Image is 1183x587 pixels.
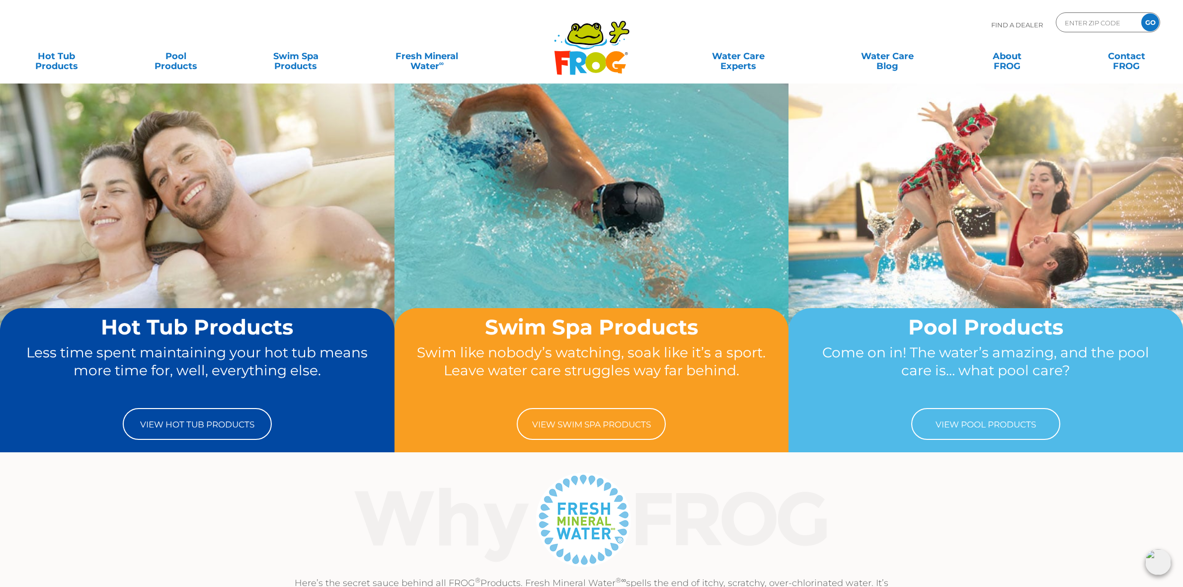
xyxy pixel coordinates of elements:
[789,83,1183,378] img: home-banner-pool-short
[439,59,444,67] sup: ∞
[413,316,770,338] h2: Swim Spa Products
[130,46,223,66] a: PoolProducts
[19,316,376,338] h2: Hot Tub Products
[841,46,934,66] a: Water CareBlog
[807,343,1164,398] p: Come on in! The water’s amazing, and the pool care is… what pool care?
[10,46,103,66] a: Hot TubProducts
[123,408,272,440] a: View Hot Tub Products
[1064,15,1131,30] input: Zip Code Form
[369,46,485,66] a: Fresh MineralWater∞
[335,470,848,569] img: Why Frog
[249,46,342,66] a: Swim SpaProducts
[1141,13,1159,31] input: GO
[475,576,480,584] sup: ®
[991,12,1043,37] p: Find A Dealer
[1145,549,1171,575] img: openIcon
[19,343,376,398] p: Less time spent maintaining your hot tub means more time for, well, everything else.
[663,46,814,66] a: Water CareExperts
[911,408,1060,440] a: View Pool Products
[413,343,770,398] p: Swim like nobody’s watching, soak like it’s a sport. Leave water care struggles way far behind.
[517,408,666,440] a: View Swim Spa Products
[1080,46,1173,66] a: ContactFROG
[807,316,1164,338] h2: Pool Products
[394,83,789,378] img: home-banner-swim-spa-short
[616,576,626,584] sup: ®∞
[960,46,1053,66] a: AboutFROG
